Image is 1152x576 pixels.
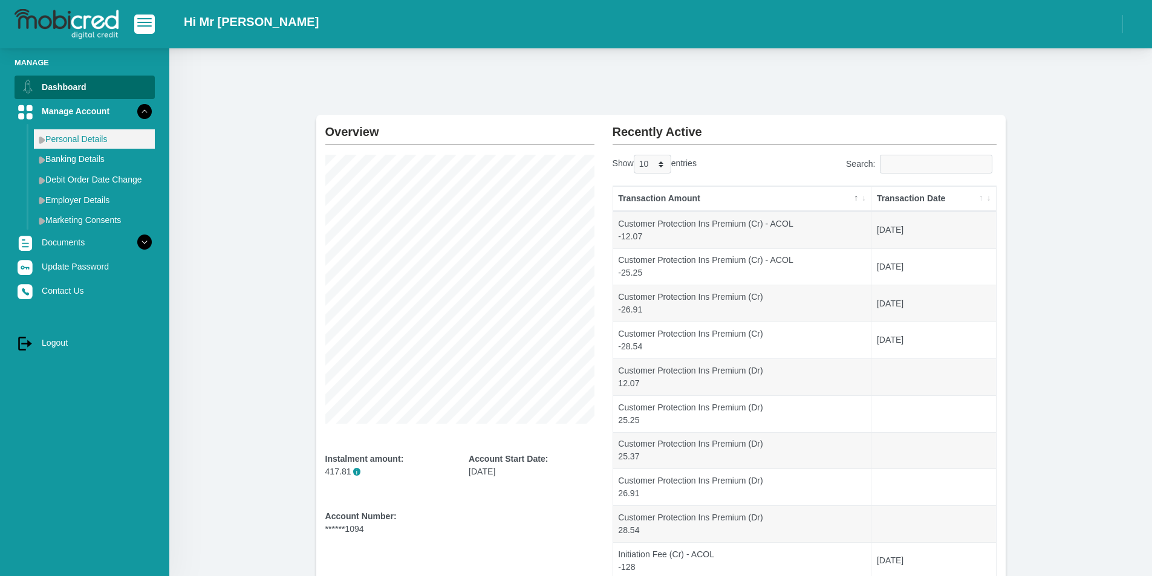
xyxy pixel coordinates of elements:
[613,186,872,212] th: Transaction Amount: activate to sort column descending
[325,454,404,464] b: Instalment amount:
[34,190,155,210] a: Employer Details
[613,322,872,358] td: Customer Protection Ins Premium (Cr) -28.54
[469,454,548,464] b: Account Start Date:
[871,285,995,322] td: [DATE]
[613,212,872,248] td: Customer Protection Ins Premium (Cr) - ACOL -12.07
[39,176,45,184] img: menu arrow
[15,279,155,302] a: Contact Us
[39,217,45,225] img: menu arrow
[34,170,155,189] a: Debit Order Date Change
[34,149,155,169] a: Banking Details
[871,212,995,248] td: [DATE]
[469,453,594,478] div: [DATE]
[634,155,671,173] select: Showentries
[39,136,45,144] img: menu arrow
[15,100,155,123] a: Manage Account
[34,210,155,230] a: Marketing Consents
[613,358,872,395] td: Customer Protection Ins Premium (Dr) 12.07
[325,465,451,478] p: 417.81
[184,15,319,29] h2: Hi Mr [PERSON_NAME]
[613,468,872,505] td: Customer Protection Ins Premium (Dr) 26.91
[15,255,155,278] a: Update Password
[613,395,872,432] td: Customer Protection Ins Premium (Dr) 25.25
[325,115,594,139] h2: Overview
[15,331,155,354] a: Logout
[846,155,997,173] label: Search:
[871,248,995,285] td: [DATE]
[613,285,872,322] td: Customer Protection Ins Premium (Cr) -26.91
[353,468,361,476] span: i
[15,9,119,39] img: logo-mobicred.svg
[34,129,155,149] a: Personal Details
[39,156,45,164] img: menu arrow
[15,57,155,68] li: Manage
[871,322,995,358] td: [DATE]
[613,248,872,285] td: Customer Protection Ins Premium (Cr) - ACOL -25.25
[613,155,697,173] label: Show entries
[613,505,872,542] td: Customer Protection Ins Premium (Dr) 28.54
[613,115,997,139] h2: Recently Active
[613,432,872,469] td: Customer Protection Ins Premium (Dr) 25.37
[15,76,155,99] a: Dashboard
[325,511,397,521] b: Account Number:
[871,186,995,212] th: Transaction Date: activate to sort column ascending
[15,231,155,254] a: Documents
[39,196,45,204] img: menu arrow
[880,155,992,173] input: Search:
